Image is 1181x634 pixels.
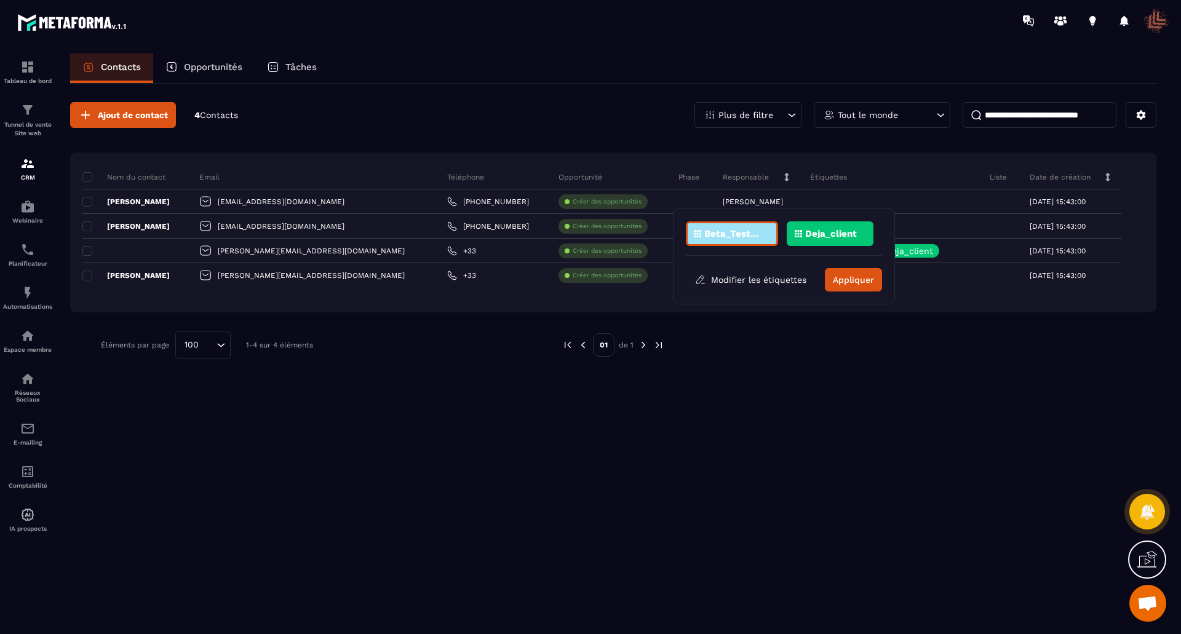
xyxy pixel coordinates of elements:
p: [DATE] 15:43:00 [1030,222,1086,231]
a: formationformationTableau de bord [3,50,52,93]
a: [PHONE_NUMBER] [447,221,529,231]
button: Modifier les étiquettes [686,269,816,291]
p: 1-4 sur 4 éléments [246,341,313,349]
span: Ajout de contact [98,109,168,121]
img: automations [20,199,35,214]
img: automations [20,328,35,343]
p: Responsable [723,172,769,182]
p: Date de création [1030,172,1091,182]
input: Search for option [203,338,213,352]
p: Deja_client [886,247,933,255]
a: automationsautomationsAutomatisations [3,276,52,319]
p: Opportunité [559,172,602,182]
button: Ajout de contact [70,102,176,128]
p: [DATE] 15:43:00 [1030,197,1086,206]
p: [PERSON_NAME] [82,221,170,231]
img: prev [562,339,573,351]
p: Tunnel de vente Site web [3,121,52,138]
p: CRM [3,174,52,181]
p: Webinaire [3,217,52,224]
img: formation [20,156,35,171]
a: accountantaccountantComptabilité [3,455,52,498]
span: 100 [180,338,203,352]
p: Opportunités [184,61,242,73]
img: next [653,339,664,351]
p: [PERSON_NAME] [723,197,783,206]
a: emailemailE-mailing [3,412,52,455]
p: Beta_Testeur [704,229,764,238]
p: [PERSON_NAME] [82,197,170,207]
p: de 1 [619,340,634,350]
p: [DATE] 15:43:00 [1030,271,1086,280]
a: automationsautomationsEspace membre [3,319,52,362]
p: Email [199,172,220,182]
a: +33 [447,271,476,280]
img: automations [20,285,35,300]
a: formationformationCRM [3,147,52,190]
a: +33 [447,246,476,256]
p: Contacts [101,61,141,73]
a: Tâches [255,53,329,83]
img: formation [20,60,35,74]
p: Comptabilité [3,482,52,489]
p: Tâches [285,61,317,73]
a: Contacts [70,53,153,83]
a: automationsautomationsWebinaire [3,190,52,233]
img: automations [20,507,35,522]
div: Ouvrir le chat [1129,585,1166,622]
img: formation [20,103,35,117]
p: Planificateur [3,260,52,267]
p: Tout le monde [838,111,898,119]
p: Plus de filtre [718,111,773,119]
a: social-networksocial-networkRéseaux Sociaux [3,362,52,412]
p: Étiquettes [810,172,847,182]
button: Appliquer [825,268,882,291]
p: [DATE] 15:43:00 [1030,247,1086,255]
span: Contacts [200,110,238,120]
img: next [638,339,649,351]
a: formationformationTunnel de vente Site web [3,93,52,147]
p: Éléments par page [101,341,169,349]
div: Search for option [175,331,231,359]
img: logo [17,11,128,33]
p: Phase [678,172,699,182]
a: schedulerschedulerPlanificateur [3,233,52,276]
p: Créer des opportunités [573,247,642,255]
p: Créer des opportunités [573,197,642,206]
a: Opportunités [153,53,255,83]
p: Réseaux Sociaux [3,389,52,403]
p: 4 [194,109,238,121]
p: Automatisations [3,303,52,310]
p: E-mailing [3,439,52,446]
p: Créer des opportunités [573,271,642,280]
p: Créer des opportunités [573,222,642,231]
p: Nom du contact [82,172,165,182]
p: Espace membre [3,346,52,353]
p: Tableau de bord [3,77,52,84]
p: Liste [990,172,1007,182]
p: 01 [593,333,614,357]
p: [PERSON_NAME] [82,271,170,280]
p: Téléphone [447,172,484,182]
img: accountant [20,464,35,479]
img: email [20,421,35,436]
img: social-network [20,371,35,386]
a: [PHONE_NUMBER] [447,197,529,207]
p: Deja_client [805,229,857,238]
img: scheduler [20,242,35,257]
img: prev [578,339,589,351]
p: IA prospects [3,525,52,532]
